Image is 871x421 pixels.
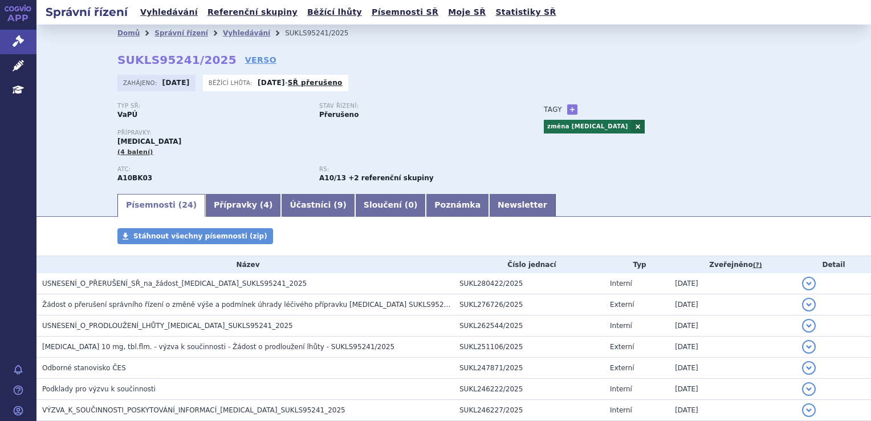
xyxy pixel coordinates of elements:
span: Interní [610,406,632,414]
span: Interní [610,385,632,393]
a: Vyhledávání [137,5,201,20]
span: Externí [610,364,634,372]
a: VERSO [245,54,276,66]
span: USNESENÍ_O_PŘERUŠENÍ_SŘ_na_žádost_JARDIANCE_SUKLS95241_2025 [42,280,307,288]
td: [DATE] [669,358,796,379]
button: detail [802,340,816,354]
h3: Tagy [544,103,562,116]
p: Stav řízení: [319,103,510,110]
td: [DATE] [669,400,796,421]
td: SUKL246227/2025 [454,400,604,421]
td: SUKL276726/2025 [454,294,604,315]
a: Poznámka [426,194,489,217]
a: Sloučení (0) [355,194,426,217]
span: Běžící lhůta: [209,78,255,87]
span: 4 [263,200,269,209]
a: Moje SŘ [445,5,489,20]
span: 24 [182,200,193,209]
span: Jardiance 10 mg, tbl.flm. - výzva k součinnosti - Žádost o prodloužení lhůty - SUKLS95241/2025 [42,343,394,351]
p: Přípravky: [117,129,521,136]
span: Interní [610,322,632,330]
td: [DATE] [669,315,796,337]
span: Interní [610,280,632,288]
strong: Přerušeno [319,111,359,119]
td: SUKL246222/2025 [454,379,604,400]
span: Odborné stanovisko ČES [42,364,126,372]
span: 9 [337,200,343,209]
p: - [258,78,343,87]
button: detail [802,319,816,333]
td: [DATE] [669,273,796,294]
a: Stáhnout všechny písemnosti (zip) [117,228,273,244]
a: Písemnosti SŘ [368,5,442,20]
a: Vyhledávání [223,29,270,37]
a: změna [MEDICAL_DATA] [544,120,631,133]
strong: EMPAGLIFLOZIN [117,174,152,182]
span: [MEDICAL_DATA] [117,137,181,145]
p: ATC: [117,166,308,173]
button: detail [802,403,816,417]
a: Newsletter [489,194,556,217]
strong: SUKLS95241/2025 [117,53,237,67]
a: Přípravky (4) [205,194,281,217]
strong: [DATE] [162,79,190,87]
p: RS: [319,166,510,173]
th: Číslo jednací [454,256,604,273]
td: [DATE] [669,379,796,400]
span: 0 [408,200,414,209]
li: SUKLS95241/2025 [285,25,363,42]
th: Název [36,256,454,273]
td: [DATE] [669,294,796,315]
td: SUKL262544/2025 [454,315,604,337]
button: detail [802,361,816,375]
span: Žádost o přerušení správního řízení o změně výše a podmínek úhrady léčivého přípravku JARDIANCE S... [42,301,472,309]
strong: VaPÚ [117,111,137,119]
td: SUKL251106/2025 [454,337,604,358]
strong: +2 referenční skupiny [348,174,433,182]
a: Účastníci (9) [281,194,355,217]
a: Domů [117,29,140,37]
a: SŘ přerušeno [288,79,343,87]
span: Externí [610,343,634,351]
a: Referenční skupiny [204,5,301,20]
td: [DATE] [669,337,796,358]
a: Statistiky SŘ [492,5,559,20]
p: Typ SŘ: [117,103,308,110]
span: Stáhnout všechny písemnosti (zip) [133,232,267,240]
button: detail [802,298,816,311]
abbr: (?) [753,261,762,269]
span: Podklady pro výzvu k součinnosti [42,385,156,393]
td: SUKL280422/2025 [454,273,604,294]
button: detail [802,277,816,290]
h2: Správní řízení [36,4,137,20]
strong: metformin a vildagliptin [319,174,346,182]
span: Externí [610,301,634,309]
span: Zahájeno: [123,78,159,87]
button: detail [802,382,816,396]
a: Běžící lhůty [304,5,365,20]
a: + [567,104,577,115]
a: Správní řízení [154,29,208,37]
span: USNESENÍ_O_PRODLOUŽENÍ_LHŮTY_JARDIANCE_SUKLS95241_2025 [42,322,293,330]
a: Písemnosti (24) [117,194,205,217]
td: SUKL247871/2025 [454,358,604,379]
span: (4 balení) [117,148,153,156]
span: VÝZVA_K_SOUČINNOSTI_POSKYTOVÁNÍ_INFORMACÍ_JARDIANCE_SUKLS95241_2025 [42,406,345,414]
th: Typ [604,256,669,273]
strong: [DATE] [258,79,285,87]
th: Zveřejněno [669,256,796,273]
th: Detail [796,256,871,273]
